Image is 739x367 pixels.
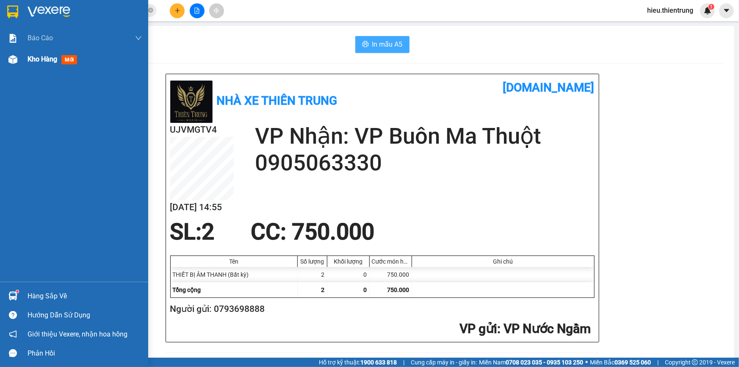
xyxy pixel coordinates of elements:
div: Tên [173,258,295,265]
span: file-add [194,8,200,14]
span: 2 [202,219,215,245]
h2: [DATE] 14:55 [170,200,234,214]
span: question-circle [9,311,17,319]
span: mới [61,55,77,64]
span: aim [213,8,219,14]
strong: 0369 525 060 [614,359,651,366]
div: Cước món hàng [372,258,410,265]
span: hieu.thientrung [640,5,700,16]
div: Khối lượng [329,258,367,265]
span: close-circle [148,8,153,13]
button: caret-down [719,3,734,18]
span: printer [362,41,369,49]
span: Miền Nam [479,358,583,367]
h2: : VP Nước Ngầm [170,320,591,338]
button: file-add [190,3,205,18]
h2: 0905063330 [255,150,595,176]
div: Ghi chú [414,258,592,265]
span: Kho hàng [28,55,57,63]
div: Hướng dẫn sử dụng [28,309,142,322]
button: aim [209,3,224,18]
img: logo.jpg [5,13,30,55]
span: 2 [321,286,325,293]
span: Cung cấp máy in - giấy in: [411,358,477,367]
span: Hỗ trợ kỹ thuật: [319,358,397,367]
img: logo.jpg [170,81,213,123]
span: plus [174,8,180,14]
button: plus [170,3,185,18]
span: 0 [364,286,367,293]
div: THIẾT BỊ ÂM THANH (Bất kỳ) [171,267,298,282]
span: VP gửi [460,321,498,336]
span: Tổng cộng [173,286,201,293]
strong: 0708 023 035 - 0935 103 250 [506,359,583,366]
span: down [135,35,142,42]
div: CC : 750.000 [246,219,379,245]
span: notification [9,330,17,338]
div: Phản hồi [28,347,142,360]
span: caret-down [723,7,731,14]
div: Hàng sắp về [28,290,142,303]
sup: 1 [16,290,19,293]
span: Giới thiệu Vexere, nhận hoa hồng [28,329,127,339]
sup: 1 [709,4,714,10]
div: 0 [327,267,370,282]
div: 750.000 [370,267,412,282]
span: Miền Bắc [590,358,651,367]
span: | [657,358,659,367]
b: [DOMAIN_NAME] [113,7,205,21]
div: Số lượng [300,258,325,265]
img: warehouse-icon [8,55,17,64]
strong: 1900 633 818 [360,359,397,366]
button: printerIn mẫu A5 [355,36,410,53]
span: copyright [692,359,698,365]
h2: Người gửi: 0793698888 [170,302,591,316]
img: solution-icon [8,34,17,43]
div: 2 [298,267,327,282]
img: warehouse-icon [8,292,17,300]
span: 1 [710,4,713,10]
img: icon-new-feature [704,7,711,14]
b: Nhà xe Thiên Trung [217,94,338,108]
b: [DOMAIN_NAME] [503,81,595,95]
h2: UJVMGTV4 [170,123,234,137]
img: logo-vxr [7,6,18,18]
h2: UJVMGTV4 [5,61,68,75]
span: In mẫu A5 [372,39,403,50]
span: Báo cáo [28,33,53,43]
span: | [403,358,404,367]
span: message [9,349,17,357]
h2: VP Nhận: VP Buôn Ma Thuột [255,123,595,150]
span: ⚪️ [585,361,588,364]
span: close-circle [148,7,153,15]
span: SL: [170,219,202,245]
span: 750.000 [387,286,410,293]
b: Nhà xe Thiên Trung [34,7,76,58]
h2: VP Nhận: VP Buôn Ma Thuột [44,61,205,114]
